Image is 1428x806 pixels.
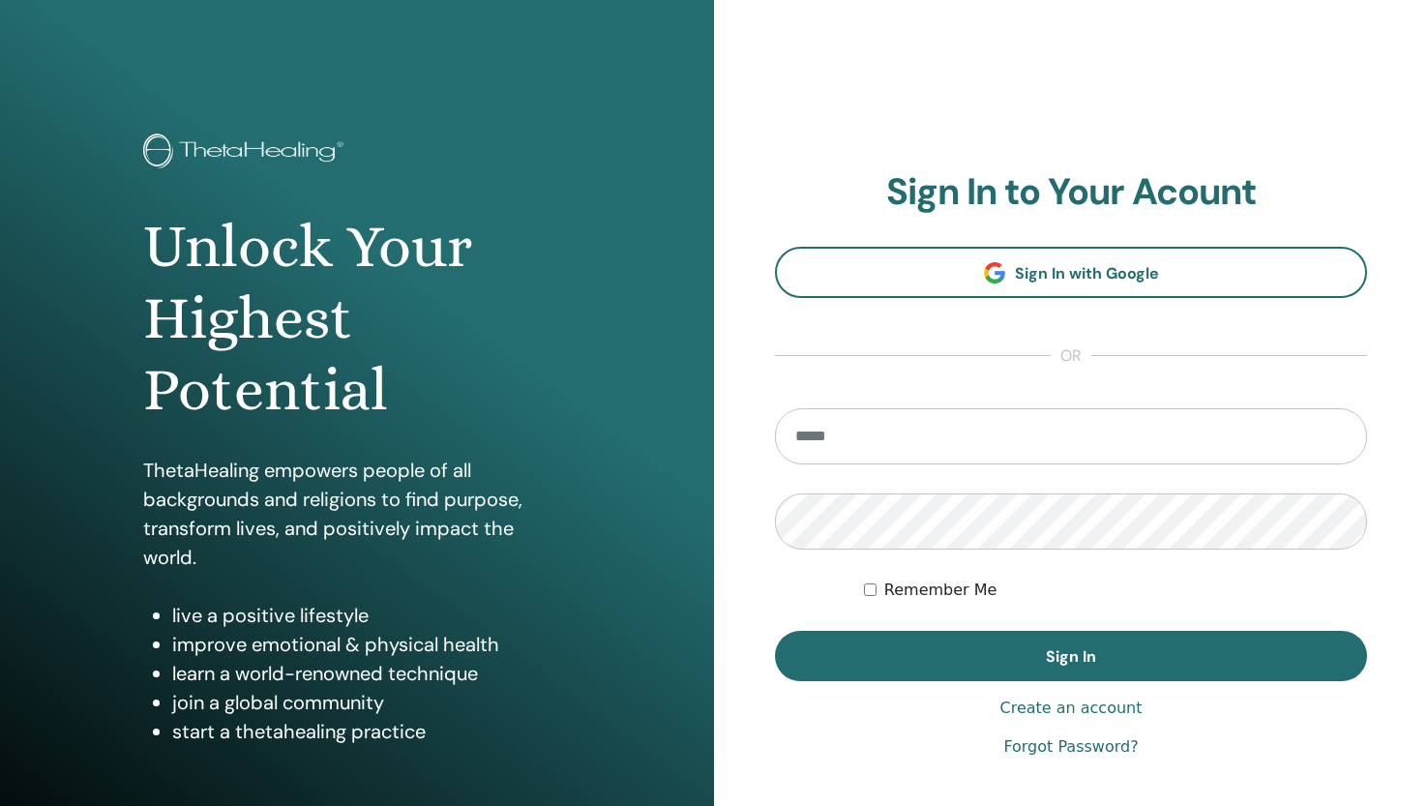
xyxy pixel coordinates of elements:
[999,697,1142,720] a: Create an account
[1003,735,1138,759] a: Forgot Password?
[1046,646,1096,667] span: Sign In
[1015,263,1159,284] span: Sign In with Google
[172,630,571,659] li: improve emotional & physical health
[775,170,1367,215] h2: Sign In to Your Acount
[1051,344,1091,368] span: or
[775,247,1367,298] a: Sign In with Google
[143,456,571,572] p: ThetaHealing empowers people of all backgrounds and religions to find purpose, transform lives, a...
[775,631,1367,681] button: Sign In
[172,659,571,688] li: learn a world-renowned technique
[143,211,571,427] h1: Unlock Your Highest Potential
[172,688,571,717] li: join a global community
[884,579,997,602] label: Remember Me
[172,717,571,746] li: start a thetahealing practice
[864,579,1367,602] div: Keep me authenticated indefinitely or until I manually logout
[172,601,571,630] li: live a positive lifestyle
